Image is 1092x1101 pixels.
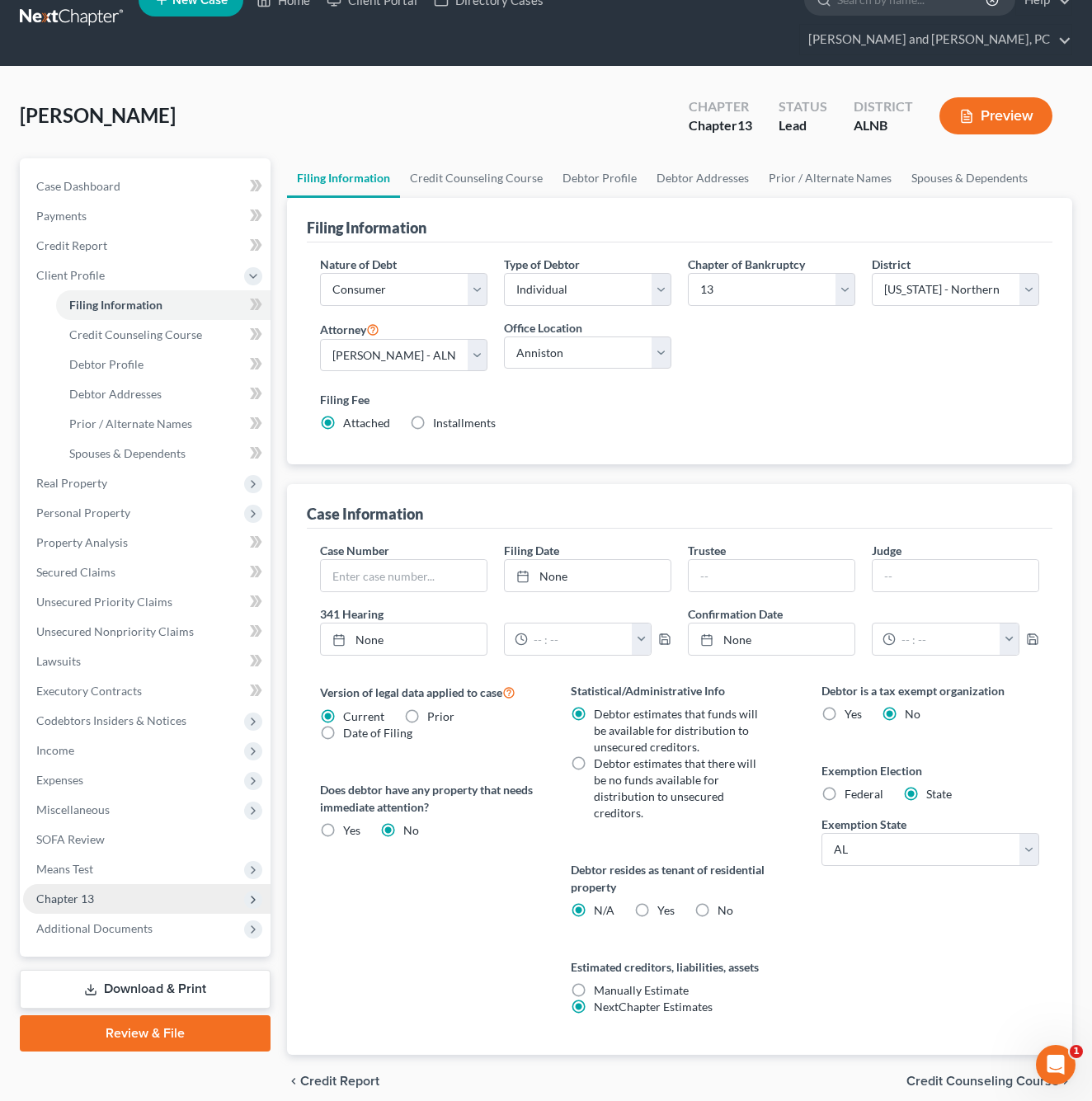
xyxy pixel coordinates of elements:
a: Filing Information [56,290,271,320]
span: Spouses & Dependents [69,446,186,460]
span: Credit Report [300,1075,379,1088]
span: State [926,787,952,801]
a: Executory Contracts [23,676,271,706]
label: Filing Fee [320,391,1039,408]
span: Additional Documents [36,921,153,935]
a: Spouses & Dependents [56,439,271,468]
span: Date of Filing [343,726,412,740]
div: Filing Information [307,218,426,238]
span: Prior / Alternate Names [69,416,192,431]
span: Property Analysis [36,535,128,549]
label: Estimated creditors, liabilities, assets [571,958,788,976]
span: Debtor estimates that there will be no funds available for distribution to unsecured creditors. [594,756,756,820]
a: Prior / Alternate Names [56,409,271,439]
label: Attorney [320,319,379,339]
div: Case Information [307,504,423,524]
label: Nature of Debt [320,256,397,273]
span: Yes [845,707,862,721]
div: Lead [779,116,827,135]
label: Type of Debtor [504,256,580,273]
a: Debtor Profile [56,350,271,379]
span: Unsecured Priority Claims [36,595,172,609]
span: Income [36,743,74,757]
input: -- [689,560,854,591]
a: SOFA Review [23,825,271,854]
span: Attached [343,416,390,430]
a: Secured Claims [23,558,271,587]
a: Payments [23,201,271,231]
span: Debtor estimates that funds will be available for distribution to unsecured creditors. [594,707,758,754]
span: Client Profile [36,268,105,282]
a: Filing Information [287,158,400,198]
label: Case Number [320,542,389,559]
label: Exemption State [821,816,906,833]
label: Statistical/Administrative Info [571,682,788,699]
a: Review & File [20,1015,271,1052]
span: Yes [343,823,360,837]
span: Prior [427,709,454,723]
a: Debtor Addresses [647,158,759,198]
label: Debtor resides as tenant of residential property [571,861,788,896]
div: Chapter [689,116,752,135]
span: Filing Information [69,298,162,312]
a: Property Analysis [23,528,271,558]
label: District [872,256,911,273]
span: Executory Contracts [36,684,142,698]
span: Debtor Addresses [69,387,162,401]
span: Unsecured Nonpriority Claims [36,624,194,638]
div: ALNB [854,116,913,135]
button: Credit Counseling Course chevron_right [906,1075,1072,1088]
span: No [403,823,419,837]
label: Does debtor have any property that needs immediate attention? [320,781,538,816]
a: None [505,560,671,591]
a: None [321,623,487,655]
span: 1 [1070,1045,1083,1058]
label: Trustee [688,542,726,559]
span: 13 [737,117,752,133]
span: Credit Report [36,238,107,252]
span: Miscellaneous [36,802,110,816]
a: Debtor Profile [553,158,647,198]
span: Chapter 13 [36,892,94,906]
input: -- [873,560,1038,591]
span: Yes [657,903,675,917]
label: 341 Hearing [312,605,680,623]
label: Office Location [504,319,582,336]
span: N/A [594,903,614,917]
iframe: Intercom live chat [1036,1045,1076,1085]
span: Lawsuits [36,654,81,668]
span: Real Property [36,476,107,490]
a: Unsecured Nonpriority Claims [23,617,271,647]
span: Installments [433,416,496,430]
a: None [689,623,854,655]
label: Filing Date [504,542,559,559]
div: District [854,97,913,116]
span: [PERSON_NAME] [20,103,176,127]
i: chevron_left [287,1075,300,1088]
a: Prior / Alternate Names [759,158,901,198]
label: Chapter of Bankruptcy [688,256,805,273]
a: [PERSON_NAME] and [PERSON_NAME], PC [800,25,1071,54]
a: Case Dashboard [23,172,271,201]
input: -- : -- [896,623,1000,655]
input: Enter case number... [321,560,487,591]
span: Credit Counseling Course [69,327,202,341]
div: Chapter [689,97,752,116]
span: Debtor Profile [69,357,144,371]
button: chevron_left Credit Report [287,1075,379,1088]
span: Payments [36,209,87,223]
span: Manually Estimate [594,983,689,997]
label: Version of legal data applied to case [320,682,538,702]
a: Spouses & Dependents [901,158,1038,198]
span: Case Dashboard [36,179,120,193]
label: Confirmation Date [680,605,1047,623]
a: Credit Report [23,231,271,261]
span: NextChapter Estimates [594,1000,713,1014]
a: Credit Counseling Course [56,320,271,350]
div: Status [779,97,827,116]
span: SOFA Review [36,832,105,846]
input: -- : -- [528,623,633,655]
span: Means Test [36,862,93,876]
span: No [905,707,920,721]
span: Credit Counseling Course [906,1075,1059,1088]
